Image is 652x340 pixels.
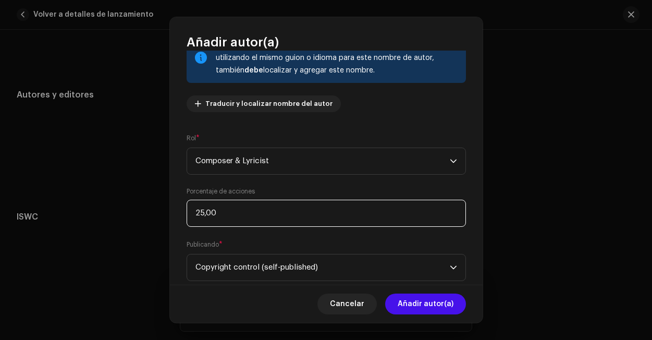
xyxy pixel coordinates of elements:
[205,93,333,114] span: Traducir y localizar nombre del autor
[187,239,219,250] small: Publicando
[450,148,457,174] div: dropdown trigger
[398,294,453,314] span: Añadir autor(a)
[187,34,279,51] span: Añadir autor(a)
[187,200,466,227] input: Ingrese el porcentaje de acciones
[317,294,377,314] button: Cancelar
[187,95,341,112] button: Traducir y localizar nombre del autor
[244,67,263,74] strong: debe
[330,294,364,314] span: Cancelar
[450,254,457,281] div: dropdown trigger
[385,294,466,314] button: Añadir autor(a)
[195,148,450,174] span: Composer & Lyricist
[187,133,196,143] small: Rol
[195,254,450,281] span: Copyright control (self-published)
[187,187,255,196] label: Porcentaje de acciones
[216,39,458,77] div: Si usted tradujo y localizó alguno de los nombres de artistas y está utilizando el mismo guion o ...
